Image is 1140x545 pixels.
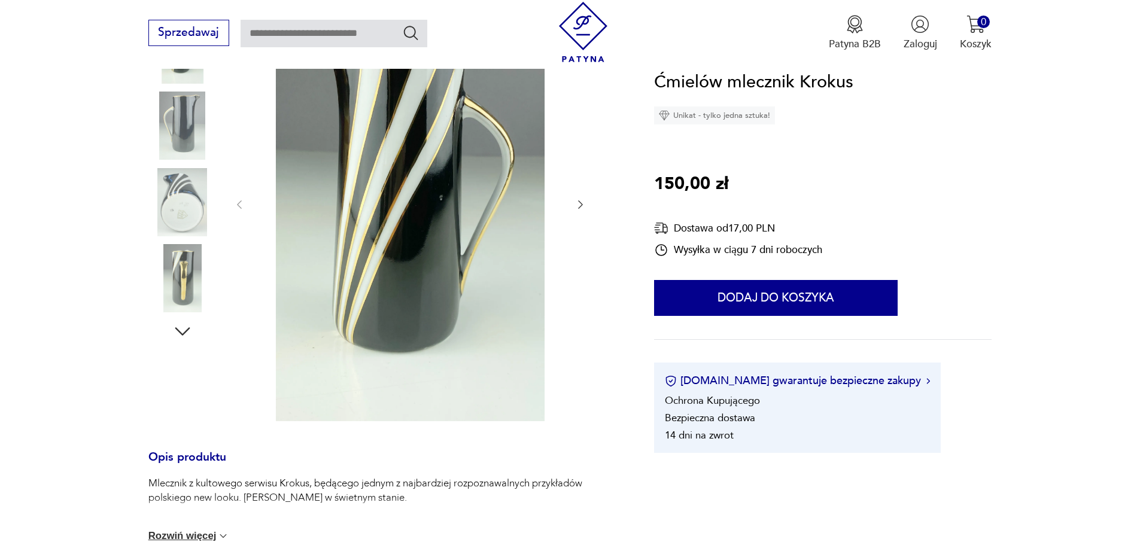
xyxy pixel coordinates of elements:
[665,429,734,443] li: 14 dni na zwrot
[665,374,930,389] button: [DOMAIN_NAME] gwarantuje bezpieczne zakupy
[654,107,775,125] div: Unikat - tylko jedna sztuka!
[148,168,217,236] img: Zdjęcie produktu Ćmielów mlecznik Krokus
[148,244,217,312] img: Zdjęcie produktu Ćmielów mlecznik Krokus
[148,29,229,38] a: Sprzedawaj
[654,221,668,236] img: Ikona dostawy
[553,2,613,62] img: Patyna - sklep z meblami i dekoracjami vintage
[654,221,822,236] div: Dostawa od 17,00 PLN
[977,16,990,28] div: 0
[904,37,937,51] p: Zaloguj
[217,530,229,542] img: chevron down
[402,24,419,41] button: Szukaj
[654,69,853,96] h1: Ćmielów mlecznik Krokus
[148,92,217,160] img: Zdjęcie produktu Ćmielów mlecznik Krokus
[960,37,992,51] p: Koszyk
[960,15,992,51] button: 0Koszyk
[911,15,929,34] img: Ikonka użytkownika
[148,453,620,477] h3: Opis produktu
[926,378,930,384] img: Ikona strzałki w prawo
[829,37,881,51] p: Patyna B2B
[829,15,881,51] button: Patyna B2B
[148,530,230,542] button: Rozwiń więcej
[829,15,881,51] a: Ikona medaluPatyna B2B
[654,243,822,257] div: Wysyłka w ciągu 7 dni roboczych
[966,15,985,34] img: Ikona koszyka
[846,15,864,34] img: Ikona medalu
[659,111,670,121] img: Ikona diamentu
[665,375,677,387] img: Ikona certyfikatu
[148,476,620,505] p: Mlecznik z kultowego serwisu Krokus, będącego jednym z najbardziej rozpoznawalnych przykładów pol...
[654,281,898,316] button: Dodaj do koszyka
[665,412,755,425] li: Bezpieczna dostawa
[148,20,229,46] button: Sprzedawaj
[904,15,937,51] button: Zaloguj
[665,394,760,408] li: Ochrona Kupującego
[654,170,728,198] p: 150,00 zł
